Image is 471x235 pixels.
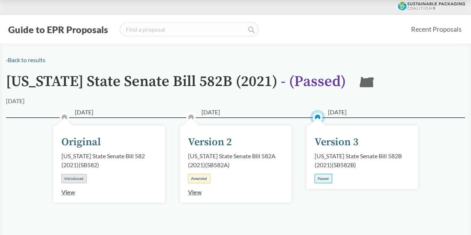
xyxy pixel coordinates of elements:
[188,188,202,196] a: View
[61,134,101,150] div: Original
[61,188,75,196] a: View
[328,108,347,117] span: [DATE]
[315,152,410,169] div: [US_STATE] State Senate Bill 582B (2021) ( SB582B )
[201,108,220,117] span: [DATE]
[188,134,232,150] div: Version 2
[6,73,346,96] h1: [US_STATE] State Senate Bill 582B (2021)
[61,174,87,183] div: Introduced
[61,152,157,169] div: [US_STATE] State Senate Bill 582 (2021) ( SB582 )
[6,56,45,63] a: ‹Back to results
[315,174,332,183] div: Passed
[315,134,359,150] div: Version 3
[188,174,210,183] div: Amended
[188,152,283,169] div: [US_STATE] State Senate Bill 582A (2021) ( SB582A )
[408,21,465,38] a: Recent Proposals
[6,96,25,105] div: [DATE]
[281,72,346,91] span: - ( Passed )
[75,108,93,117] span: [DATE]
[6,23,110,35] button: Guide to EPR Proposals
[120,22,259,37] input: Find a proposal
